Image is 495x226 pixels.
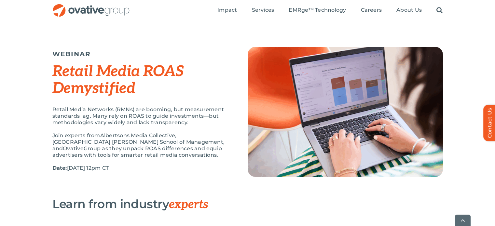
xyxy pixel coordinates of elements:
a: Impact [217,7,237,14]
span: Services [252,7,274,13]
a: Services [252,7,274,14]
a: EMRge™ Technology [289,7,346,14]
h5: WEBINAR [52,50,231,58]
span: Albertsons Media Collective, [GEOGRAPHIC_DATA] [PERSON_NAME] School of Management, and [52,132,225,152]
a: Careers [361,7,382,14]
a: About Us [396,7,422,14]
span: EMRge™ Technology [289,7,346,13]
h3: Learn from industry [52,197,410,211]
img: Top Image (2) [248,47,443,177]
p: Join experts from [52,132,231,158]
em: Retail Media ROAS Demystified [52,62,184,98]
span: experts [169,197,208,212]
a: Search [436,7,443,14]
p: Retail Media Networks (RMNs) are booming, but measurement standards lag. Many rely on ROAS to gui... [52,106,231,126]
span: Impact [217,7,237,13]
p: [DATE] 12pm CT [52,165,231,171]
strong: Date: [52,165,67,171]
span: Careers [361,7,382,13]
span: About Us [396,7,422,13]
span: Ovative [63,145,84,152]
span: Group as they unpack ROAS differences and equip advertisers with tools for smarter retail media c... [52,145,222,158]
a: OG_Full_horizontal_RGB [52,3,130,9]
